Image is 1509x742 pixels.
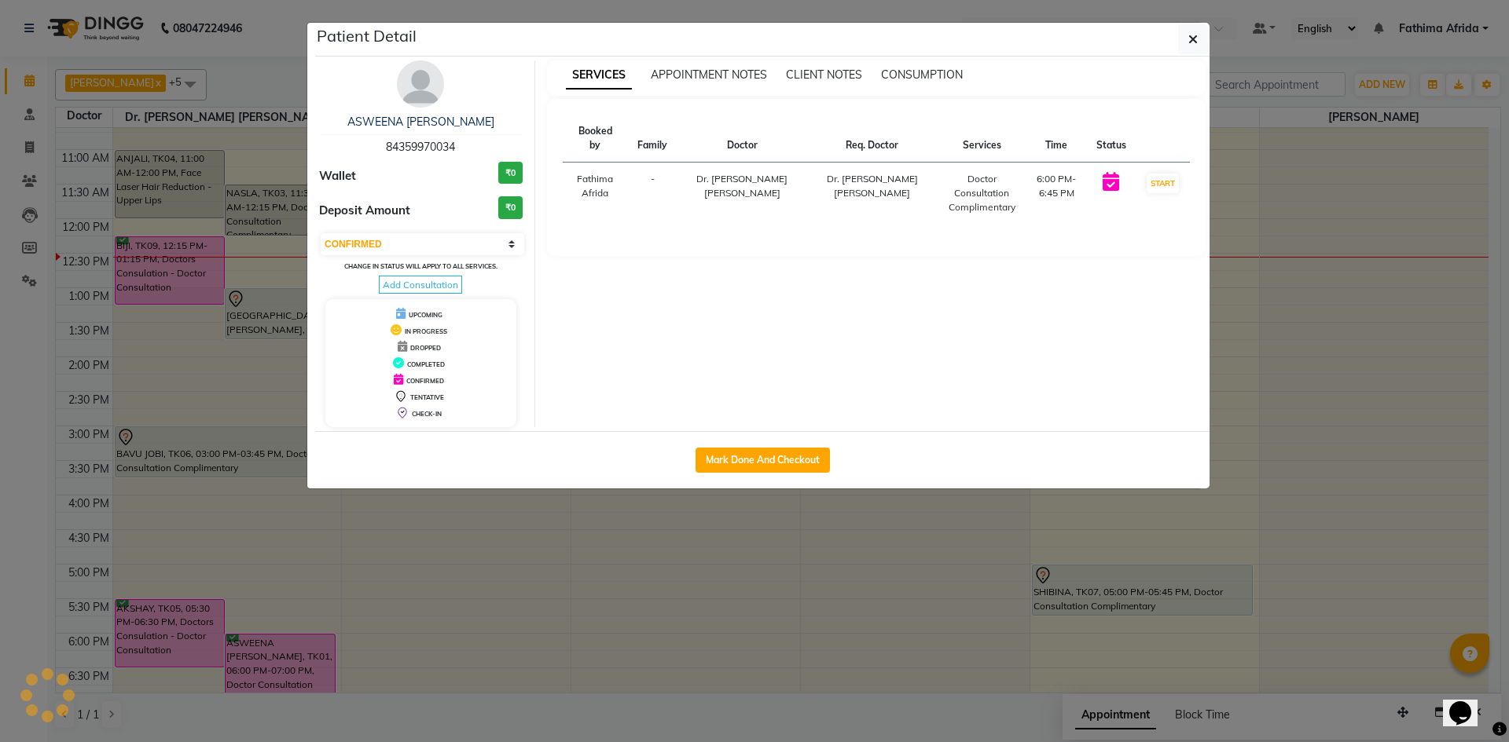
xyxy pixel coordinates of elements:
th: Doctor [677,115,807,163]
span: APPOINTMENT NOTES [651,68,767,82]
span: Wallet [319,167,356,185]
span: SERVICES [566,61,632,90]
span: UPCOMING [409,311,442,319]
th: Time [1026,115,1087,163]
span: IN PROGRESS [405,327,447,335]
span: CHECK-IN [412,410,442,418]
span: COMPLETED [407,360,445,368]
th: Services [938,115,1026,163]
td: Fathima Afrida [563,163,629,225]
th: Booked by [563,115,629,163]
button: Mark Done And Checkout [696,448,830,473]
span: CONSUMPTION [881,68,963,82]
img: avatar [397,60,444,108]
th: Req. Doctor [807,115,938,163]
h3: ₹0 [498,162,523,185]
th: Family [628,115,677,163]
span: CONFIRMED [406,377,444,385]
h3: ₹0 [498,196,523,219]
h5: Patient Detail [317,24,417,48]
span: Deposit Amount [319,202,410,220]
span: DROPPED [410,344,441,352]
small: Change in status will apply to all services. [344,262,497,270]
iframe: chat widget [1443,679,1493,726]
span: 84359970034 [386,140,455,154]
td: 6:00 PM-6:45 PM [1026,163,1087,225]
div: Doctor Consultation Complimentary [947,172,1017,214]
span: Dr. [PERSON_NAME] [PERSON_NAME] [696,173,788,199]
span: Dr. [PERSON_NAME] [PERSON_NAME] [827,173,918,199]
th: Status [1087,115,1136,163]
button: START [1147,174,1179,193]
span: TENTATIVE [410,393,444,401]
span: Add Consultation [379,276,462,294]
span: CLIENT NOTES [786,68,862,82]
td: - [628,163,677,225]
a: ASWEENA [PERSON_NAME] [347,115,494,129]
